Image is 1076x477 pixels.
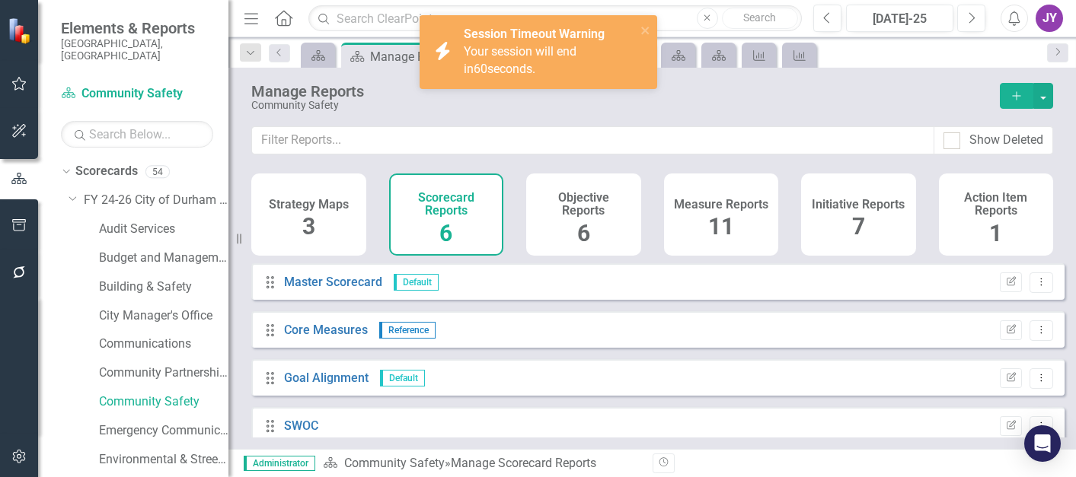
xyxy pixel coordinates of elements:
[852,213,865,240] span: 7
[284,418,318,433] a: SWOC
[722,8,798,29] button: Search
[251,83,985,100] div: Manage Reports
[708,213,734,240] span: 11
[464,44,576,76] span: Your session will end in seconds.
[302,213,315,240] span: 3
[8,17,34,44] img: ClearPoint Strategy
[75,163,138,180] a: Scorecards
[99,335,228,353] a: Communications
[380,370,425,386] span: Default
[284,323,368,337] a: Core Measures
[61,121,213,148] input: Search Below...
[989,220,1002,246] span: 1
[846,5,953,32] button: [DATE]-25
[308,5,802,32] input: Search ClearPoint...
[284,370,369,385] a: Goal Alignment
[439,220,452,246] span: 6
[674,198,768,211] h4: Measure Reports
[535,191,632,218] h4: Objective Reports
[640,21,651,39] button: close
[61,37,213,62] small: [GEOGRAPHIC_DATA], [GEOGRAPHIC_DATA]
[284,275,382,289] a: Master Scorecard
[61,85,213,103] a: Community Safety
[61,19,213,37] span: Elements & Reports
[244,456,315,471] span: Administrator
[99,278,228,296] a: Building & Safety
[1036,5,1063,32] button: JY
[812,198,905,211] h4: Initiative Reports
[398,191,495,218] h4: Scorecard Reports
[99,307,228,325] a: City Manager's Office
[379,322,436,339] span: Reference
[474,62,487,76] span: 60
[370,47,471,66] div: Manage Reports
[1024,425,1061,462] div: Open Intercom Messenger
[84,192,228,209] a: FY 24-26 City of Durham Strategic Plan
[99,451,228,469] a: Environmental & Streets Services
[99,422,228,440] a: Emergency Communications Center
[948,191,1045,218] h4: Action Item Reports
[851,10,948,28] div: [DATE]-25
[344,456,445,470] a: Community Safety
[99,393,228,411] a: Community Safety
[99,250,228,267] a: Budget and Management Services
[99,364,228,382] a: Community Partnerships & Engagement
[251,126,934,154] input: Filter Reports...
[145,165,170,178] div: 54
[251,100,985,111] div: Community Safety
[743,11,776,24] span: Search
[394,274,439,291] span: Default
[323,455,641,472] div: » Manage Scorecard Reports
[577,220,590,246] span: 6
[969,132,1043,149] div: Show Deleted
[269,198,349,211] h4: Strategy Maps
[464,27,605,41] strong: Session Timeout Warning
[99,221,228,238] a: Audit Services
